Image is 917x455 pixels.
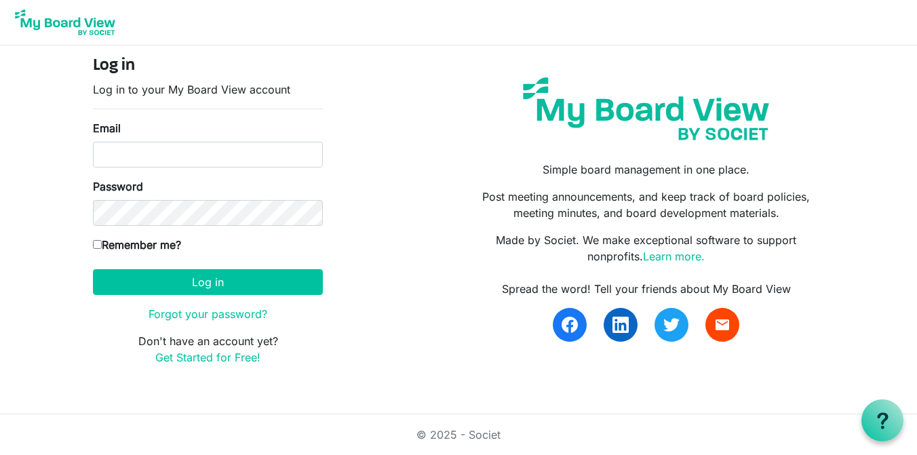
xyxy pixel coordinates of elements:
button: Log in [93,269,323,295]
span: email [714,317,730,333]
img: My Board View Logo [11,5,119,39]
p: Simple board management in one place. [469,161,824,178]
label: Remember me? [93,237,181,253]
img: my-board-view-societ.svg [513,67,779,151]
a: Forgot your password? [149,307,267,321]
a: Get Started for Free! [155,351,260,364]
h4: Log in [93,56,323,76]
img: facebook.svg [562,317,578,333]
a: Learn more. [643,250,705,263]
a: email [705,308,739,342]
a: © 2025 - Societ [416,428,501,441]
p: Log in to your My Board View account [93,81,323,98]
img: linkedin.svg [612,317,629,333]
p: Don't have an account yet? [93,333,323,365]
input: Remember me? [93,240,102,249]
label: Email [93,120,121,136]
label: Password [93,178,143,195]
div: Spread the word! Tell your friends about My Board View [469,281,824,297]
p: Post meeting announcements, and keep track of board policies, meeting minutes, and board developm... [469,189,824,221]
img: twitter.svg [663,317,680,333]
p: Made by Societ. We make exceptional software to support nonprofits. [469,232,824,264]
